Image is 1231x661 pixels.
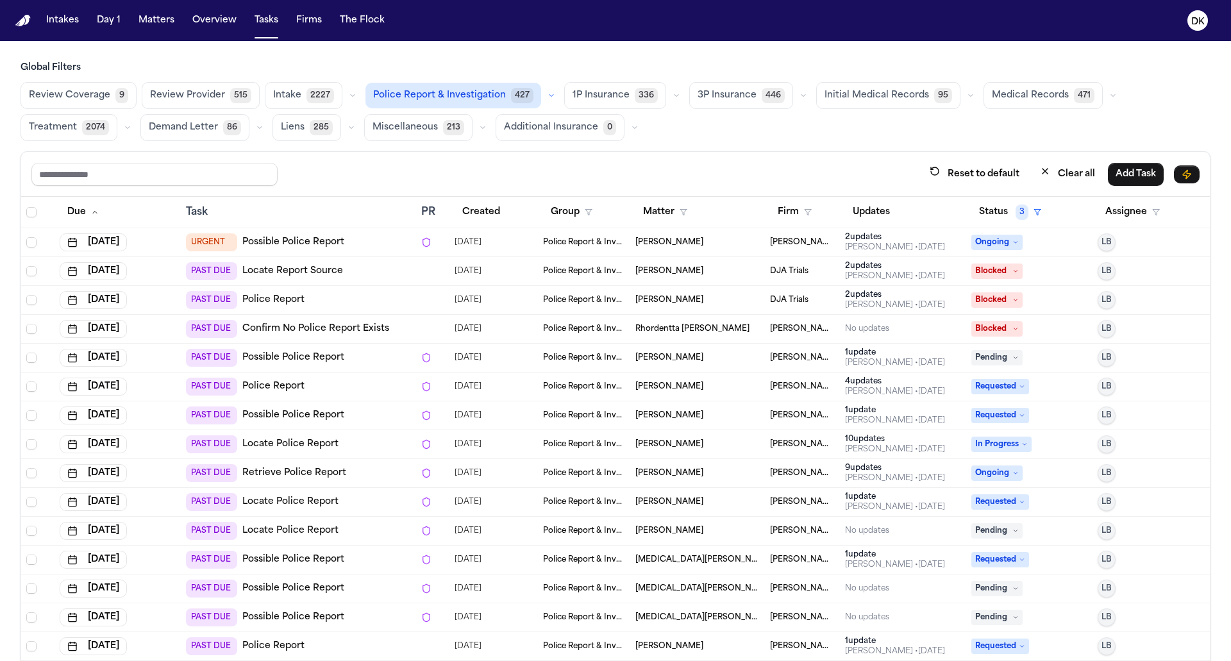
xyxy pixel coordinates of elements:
button: Additional Insurance0 [496,114,624,141]
button: Review Provider515 [142,82,260,109]
button: Intakes [41,9,84,32]
span: 446 [762,88,785,103]
span: 1P Insurance [573,89,630,102]
button: Matters [133,9,180,32]
button: Add Task [1108,163,1164,186]
span: Demand Letter [149,121,218,134]
button: Firms [291,9,327,32]
button: Reset to default [922,162,1027,186]
span: Review Provider [150,89,225,102]
button: Medical Records471 [984,82,1103,109]
button: Intake2227 [265,82,342,109]
span: Intake [273,89,301,102]
span: 9 [115,88,128,103]
span: 471 [1074,88,1094,103]
span: 515 [230,88,251,103]
span: Miscellaneous [373,121,438,134]
span: 427 [511,88,533,103]
button: Initial Medical Records95 [816,82,960,109]
span: 213 [443,120,464,135]
img: Finch Logo [15,15,31,27]
a: Home [15,15,31,27]
button: Treatment2074 [21,114,117,141]
span: Additional Insurance [504,121,598,134]
button: Liens285 [272,114,341,141]
span: 86 [223,120,241,135]
button: Clear all [1032,162,1103,186]
span: Review Coverage [29,89,110,102]
button: 1P Insurance336 [564,82,666,109]
button: Tasks [249,9,283,32]
span: 0 [603,120,616,135]
span: 285 [310,120,333,135]
span: Medical Records [992,89,1069,102]
span: Police Report & Investigation [373,89,506,102]
span: 2227 [306,88,334,103]
button: Demand Letter86 [140,114,249,141]
button: The Flock [335,9,390,32]
span: 3P Insurance [698,89,757,102]
button: Overview [187,9,242,32]
span: Liens [281,121,305,134]
span: Initial Medical Records [825,89,929,102]
button: Miscellaneous213 [364,114,473,141]
button: Immediate Task [1174,165,1200,183]
button: Police Report & Investigation427 [365,83,541,108]
span: 95 [934,88,952,103]
button: 3P Insurance446 [689,82,793,109]
button: Day 1 [92,9,126,32]
span: Treatment [29,121,77,134]
span: 336 [635,88,658,103]
h3: Global Filters [21,62,1210,74]
span: 2074 [82,120,109,135]
button: Review Coverage9 [21,82,137,109]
